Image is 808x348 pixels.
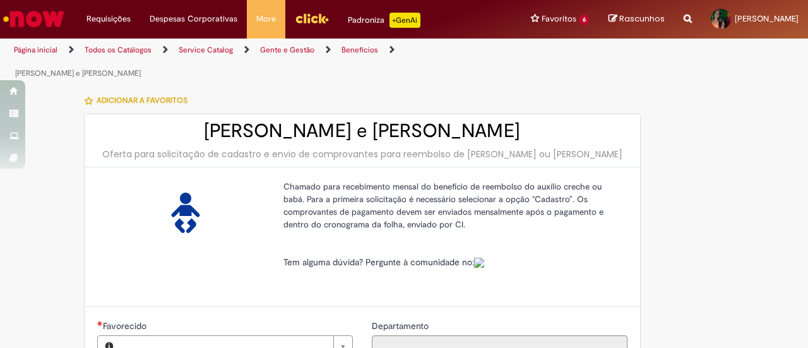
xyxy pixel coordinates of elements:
p: Tem alguma dúvida? Pergunte à comunidade no: [283,256,618,268]
h2: [PERSON_NAME] e [PERSON_NAME] [97,121,627,141]
div: Oferta para solicitação de cadastro e envio de comprovantes para reembolso de [PERSON_NAME] ou [P... [97,148,627,160]
span: Rascunhos [619,13,665,25]
span: Despesas Corporativas [150,13,237,25]
span: Somente leitura - Departamento [372,320,431,332]
span: Favoritos [542,13,576,25]
label: Somente leitura - Departamento [372,320,431,332]
span: [PERSON_NAME] [735,13,799,24]
span: 6 [579,15,590,25]
span: Requisições [86,13,131,25]
ul: Trilhas de página [9,39,529,85]
span: Necessários [97,321,103,326]
a: [PERSON_NAME] e [PERSON_NAME] [15,68,141,78]
p: +GenAi [389,13,420,28]
a: Página inicial [14,45,57,55]
a: Colabora [474,256,484,268]
span: Adicionar a Favoritos [97,95,187,105]
a: Benefícios [342,45,378,55]
a: Gente e Gestão [260,45,314,55]
span: More [256,13,276,25]
img: Auxílio Creche e Babá [165,193,206,233]
img: sys_attachment.do [474,258,484,268]
a: Todos os Catálogos [85,45,151,55]
button: Adicionar a Favoritos [84,87,194,114]
a: Service Catalog [179,45,233,55]
span: Chamado para recebimento mensal do benefício de reembolso do auxílio creche ou babá. Para a prime... [283,181,603,230]
img: click_logo_yellow_360x200.png [295,9,329,28]
div: Padroniza [348,13,420,28]
a: Rascunhos [609,13,665,25]
span: Necessários - Favorecido [103,320,149,332]
img: ServiceNow [1,6,66,32]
